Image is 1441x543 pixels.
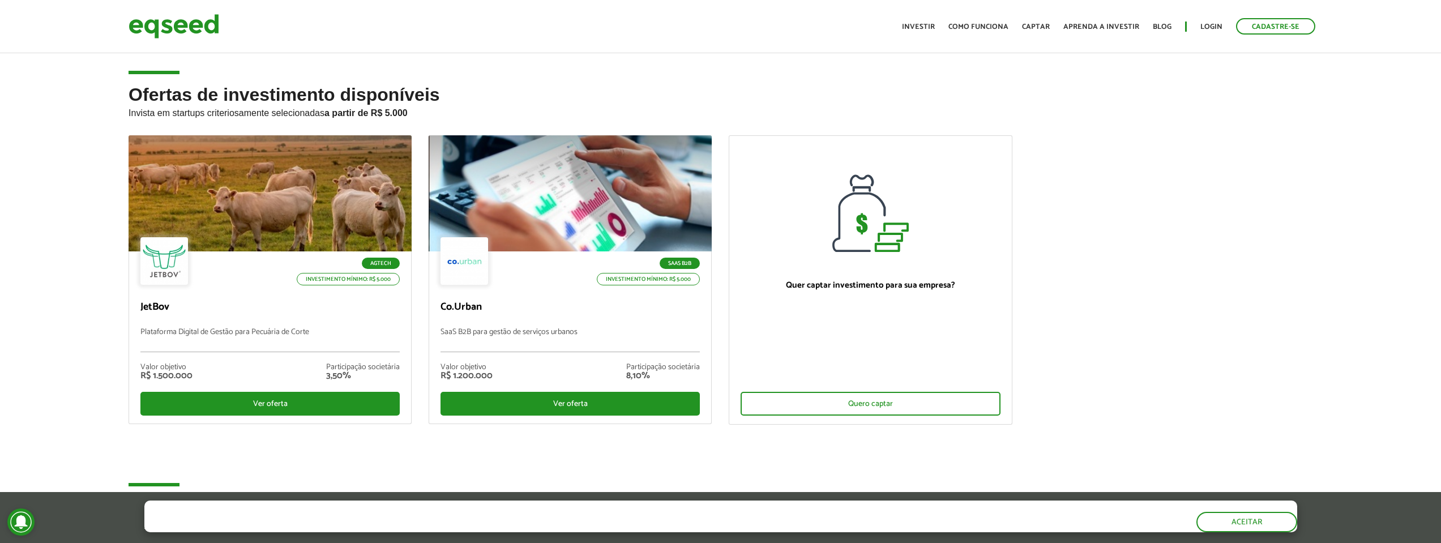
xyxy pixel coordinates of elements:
a: SaaS B2B Investimento mínimo: R$ 5.000 Co.Urban SaaS B2B para gestão de serviços urbanos Valor ob... [429,135,712,424]
div: Participação societária [326,364,400,371]
p: SaaS B2B [660,258,700,269]
strong: a partir de R$ 5.000 [324,108,408,118]
a: Blog [1153,23,1171,31]
div: Participação societária [626,364,700,371]
a: Agtech Investimento mínimo: R$ 5.000 JetBov Plataforma Digital de Gestão para Pecuária de Corte V... [129,135,412,424]
div: 3,50% [326,371,400,380]
p: Plataforma Digital de Gestão para Pecuária de Corte [140,328,400,352]
div: Valor objetivo [140,364,193,371]
a: Captar [1022,23,1050,31]
div: Ver oferta [140,392,400,416]
img: EqSeed [129,11,219,41]
p: Co.Urban [441,301,700,314]
div: Ver oferta [441,392,700,416]
p: JetBov [140,301,400,314]
p: Investimento mínimo: R$ 5.000 [297,273,400,285]
p: Invista em startups criteriosamente selecionadas [129,105,1312,118]
p: Investimento mínimo: R$ 5.000 [597,273,700,285]
a: Login [1200,23,1222,31]
p: Ao clicar em "aceitar", você aceita nossa . [144,521,554,532]
div: Quero captar [741,392,1000,416]
a: política de privacidade e de cookies [294,522,425,532]
button: Aceitar [1196,512,1297,532]
div: R$ 1.500.000 [140,371,193,380]
div: Valor objetivo [441,364,493,371]
a: Aprenda a investir [1063,23,1139,31]
h2: Ofertas de investimento disponíveis [129,85,1312,135]
p: Quer captar investimento para sua empresa? [741,280,1000,290]
a: Cadastre-se [1236,18,1315,35]
a: Como funciona [948,23,1008,31]
div: R$ 1.200.000 [441,371,493,380]
a: Quer captar investimento para sua empresa? Quero captar [729,135,1012,425]
h5: O site da EqSeed utiliza cookies para melhorar sua navegação. [144,501,554,518]
div: 8,10% [626,371,700,380]
p: SaaS B2B para gestão de serviços urbanos [441,328,700,352]
p: Agtech [362,258,400,269]
a: Investir [902,23,935,31]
